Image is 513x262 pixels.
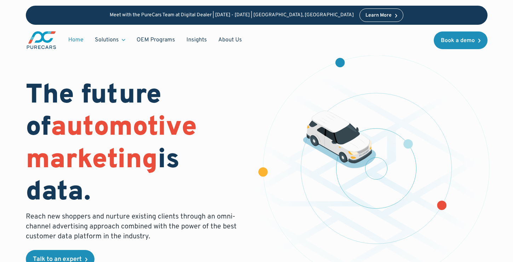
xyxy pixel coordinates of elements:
p: Reach new shoppers and nurture existing clients through an omni-channel advertising approach comb... [26,212,241,241]
div: Learn More [365,13,392,18]
p: Meet with the PureCars Team at Digital Dealer | [DATE] - [DATE] | [GEOGRAPHIC_DATA], [GEOGRAPHIC_... [110,12,354,18]
a: Learn More [359,8,403,22]
a: About Us [213,33,248,47]
a: main [26,30,57,50]
a: Insights [181,33,213,47]
div: Solutions [95,36,119,44]
img: purecars logo [26,30,57,50]
div: Book a demo [441,38,475,43]
span: automotive marketing [26,111,197,177]
a: OEM Programs [131,33,181,47]
a: Book a demo [434,31,488,49]
div: Solutions [89,33,131,47]
h1: The future of is data. [26,80,248,209]
a: Home [63,33,89,47]
img: illustration of a vehicle [303,111,376,169]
